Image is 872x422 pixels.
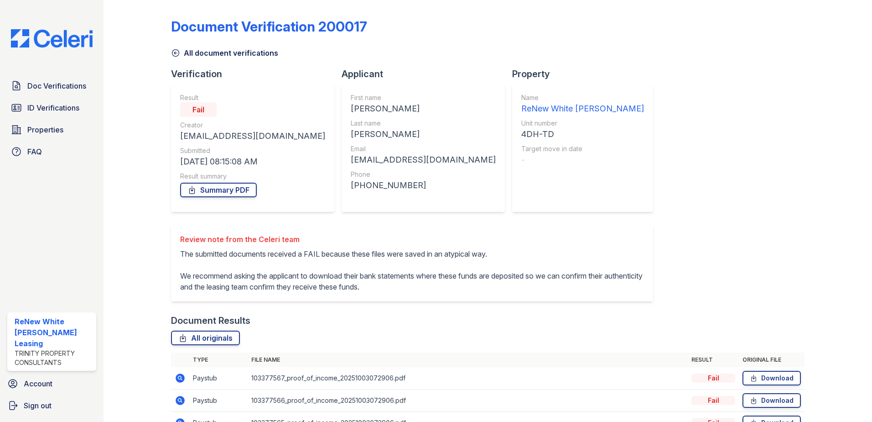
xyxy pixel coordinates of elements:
[180,183,257,197] a: Summary PDF
[521,93,644,102] div: Name
[180,146,325,155] div: Submitted
[742,393,801,408] a: Download
[180,172,325,181] div: Result summary
[180,102,217,117] div: Fail
[521,119,644,128] div: Unit number
[351,102,496,115] div: [PERSON_NAME]
[248,367,688,390] td: 103377567_proof_of_income_20251003072906.pdf
[180,234,644,245] div: Review note from the Celeri team
[171,47,278,58] a: All document verifications
[24,400,52,411] span: Sign out
[15,349,93,367] div: Trinity Property Consultants
[4,375,100,393] a: Account
[171,68,342,80] div: Verification
[834,385,863,413] iframe: chat widget
[521,93,644,115] a: Name ReNew White [PERSON_NAME]
[351,144,496,153] div: Email
[742,371,801,385] a: Download
[180,121,325,130] div: Creator
[512,68,660,80] div: Property
[171,314,250,327] div: Document Results
[7,99,96,117] a: ID Verifications
[7,77,96,95] a: Doc Verifications
[248,390,688,412] td: 103377566_proof_of_income_20251003072906.pdf
[171,18,367,35] div: Document Verification 200017
[27,124,63,135] span: Properties
[691,374,735,383] div: Fail
[4,396,100,415] a: Sign out
[521,128,644,141] div: 4DH-TD
[739,353,805,367] th: Original file
[521,102,644,115] div: ReNew White [PERSON_NAME]
[15,316,93,349] div: ReNew White [PERSON_NAME] Leasing
[180,93,325,102] div: Result
[691,396,735,405] div: Fail
[351,93,496,102] div: First name
[7,121,96,139] a: Properties
[4,29,100,47] img: CE_Logo_Blue-a8612792a0a2168367f1c8372b55b34899dd931a85d93a1a3d3e32e68fde9ad4.png
[351,170,496,179] div: Phone
[351,128,496,141] div: [PERSON_NAME]
[351,179,496,192] div: [PHONE_NUMBER]
[351,153,496,166] div: [EMAIL_ADDRESS][DOMAIN_NAME]
[180,248,644,292] p: The submitted documents received a FAIL because these files were saved in an atypical way. We rec...
[27,80,86,91] span: Doc Verifications
[521,153,644,166] div: -
[27,102,79,113] span: ID Verifications
[180,130,325,142] div: [EMAIL_ADDRESS][DOMAIN_NAME]
[521,144,644,153] div: Target move in date
[688,353,739,367] th: Result
[180,155,325,168] div: [DATE] 08:15:08 AM
[351,119,496,128] div: Last name
[189,367,248,390] td: Paystub
[342,68,512,80] div: Applicant
[24,378,52,389] span: Account
[171,331,240,345] a: All originals
[7,142,96,161] a: FAQ
[248,353,688,367] th: File name
[27,146,42,157] span: FAQ
[189,390,248,412] td: Paystub
[189,353,248,367] th: Type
